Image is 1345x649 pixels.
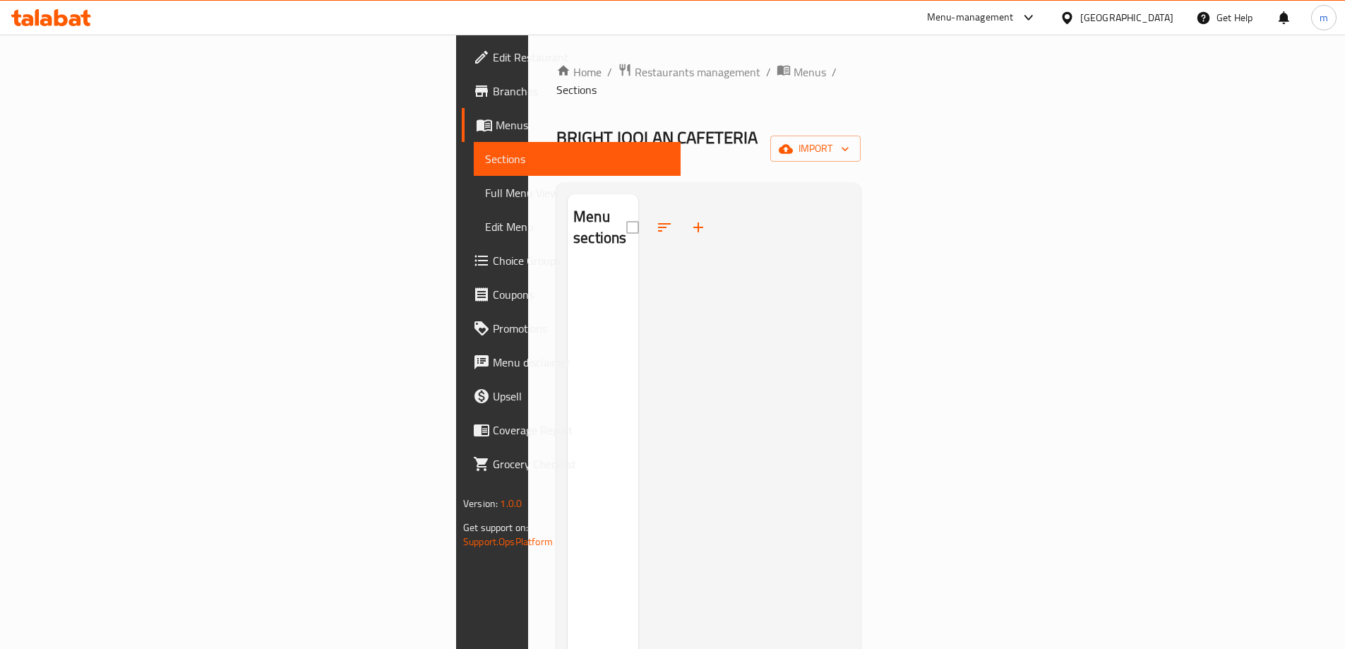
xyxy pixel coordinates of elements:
a: Grocery Checklist [462,447,681,481]
a: Promotions [462,311,681,345]
span: 1.0.0 [500,494,522,513]
a: Upsell [462,379,681,413]
a: Menus [777,63,826,81]
span: Menu disclaimer [493,354,669,371]
span: Sections [485,150,669,167]
span: Coverage Report [493,422,669,439]
span: Get support on: [463,518,528,537]
span: Edit Restaurant [493,49,669,66]
span: Promotions [493,320,669,337]
nav: breadcrumb [556,63,861,98]
span: Full Menu View [485,184,669,201]
span: Edit Menu [485,218,669,235]
span: Menus [794,64,826,81]
a: Choice Groups [462,244,681,278]
a: Restaurants management [618,63,760,81]
div: [GEOGRAPHIC_DATA] [1080,10,1173,25]
a: Menu disclaimer [462,345,681,379]
button: Add section [681,210,715,244]
div: Menu-management [927,9,1014,26]
span: Choice Groups [493,252,669,269]
a: Coverage Report [462,413,681,447]
span: Restaurants management [635,64,760,81]
a: Full Menu View [474,176,681,210]
li: / [766,64,771,81]
span: Coupons [493,286,669,303]
a: Coupons [462,278,681,311]
span: Branches [493,83,669,100]
button: import [770,136,861,162]
a: Edit Restaurant [462,40,681,74]
a: Sections [474,142,681,176]
li: / [832,64,837,81]
span: import [782,140,849,157]
a: Edit Menu [474,210,681,244]
a: Support.OpsPlatform [463,532,553,551]
span: Upsell [493,388,669,405]
a: Branches [462,74,681,108]
span: Grocery Checklist [493,456,669,472]
nav: Menu sections [568,261,638,273]
a: Menus [462,108,681,142]
span: Menus [496,117,669,133]
span: m [1320,10,1328,25]
span: Version: [463,494,498,513]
